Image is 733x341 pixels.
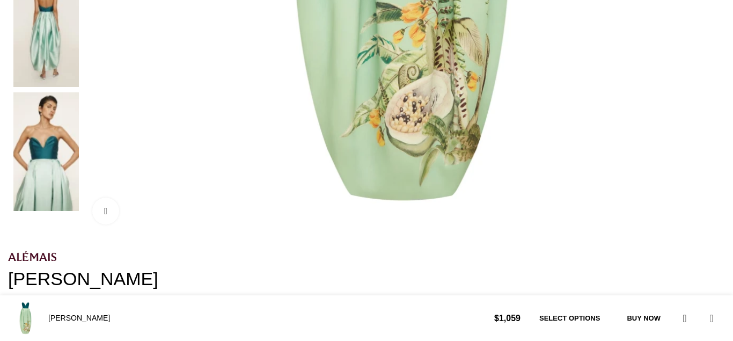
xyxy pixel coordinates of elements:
bdi: 1,059 [494,314,521,323]
h4: [PERSON_NAME] [48,313,486,324]
a: Select options [529,307,611,330]
img: Alemais [13,92,79,211]
span: $ [494,314,499,323]
img: Alemais [8,301,43,336]
button: Buy now [616,307,671,330]
h1: [PERSON_NAME] [8,268,725,290]
img: Alemais [8,251,56,261]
